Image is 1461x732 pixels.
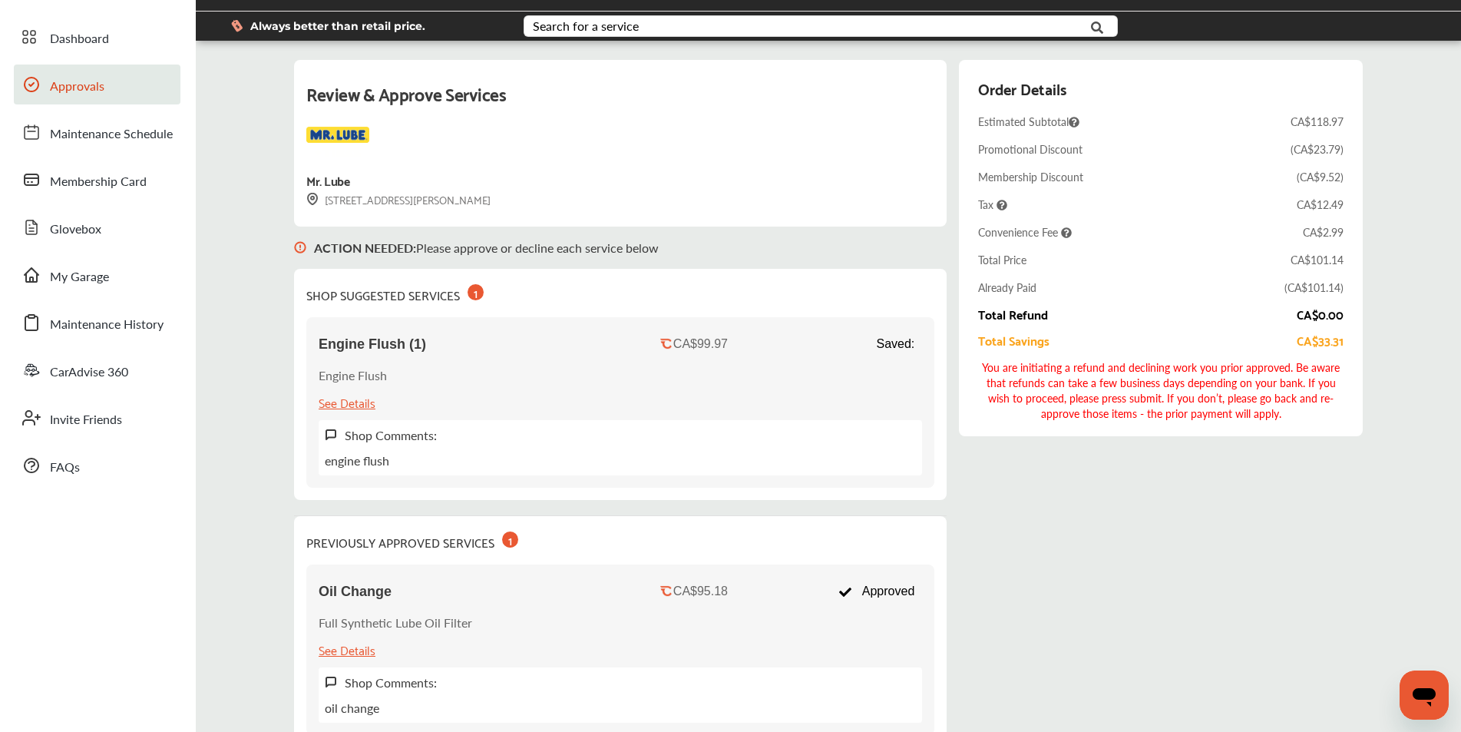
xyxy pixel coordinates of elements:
div: Review & Approve Services [306,78,934,127]
span: Maintenance Schedule [50,124,173,144]
div: Total Price [978,252,1026,267]
p: Engine Flush [319,366,387,384]
div: Saved: [868,330,922,359]
span: Glovebox [50,220,101,240]
a: Dashboard [14,17,180,57]
img: logo-mr-lube.png [306,127,369,157]
img: svg+xml;base64,PHN2ZyB3aWR0aD0iMTYiIGhlaWdodD0iMTciIHZpZXdCb3g9IjAgMCAxNiAxNyIgZmlsbD0ibm9uZSIgeG... [306,193,319,206]
div: ( CA$23.79 ) [1291,141,1344,157]
span: Approvals [50,77,104,97]
p: Please approve or decline each service below [314,239,659,257]
span: Always better than retail price. [250,21,425,31]
a: Maintenance Schedule [14,112,180,152]
p: Full Synthetic Lube Oil Filter [319,614,472,631]
span: FAQs [50,458,80,478]
p: engine flush [325,452,389,469]
label: Shop Comments: [345,426,437,444]
span: Convenience Fee [978,224,1072,240]
a: Glovebox [14,207,180,247]
div: CA$12.49 [1297,197,1344,212]
b: ACTION NEEDED : [314,239,416,257]
label: Shop Comments: [345,674,437,691]
img: svg+xml;base64,PHN2ZyB3aWR0aD0iMTYiIGhlaWdodD0iMTciIHZpZXdCb3g9IjAgMCAxNiAxNyIgZmlsbD0ibm9uZSIgeG... [325,429,337,442]
span: Engine Flush (1) [319,336,426,353]
div: See Details [319,392,375,412]
div: ( CA$9.52 ) [1297,169,1344,184]
div: Total Refund [978,307,1048,321]
div: [STREET_ADDRESS][PERSON_NAME] [306,190,491,208]
div: Search for a service [533,20,639,32]
a: Maintenance History [14,303,180,343]
a: Invite Friends [14,398,180,438]
div: You are initiating a refund and declining work you prior approved. Be aware that refunds can take... [978,359,1344,421]
div: CA$2.99 [1303,224,1344,240]
div: CA$118.97 [1291,114,1344,129]
div: Approved [831,577,922,606]
span: Invite Friends [50,410,122,430]
span: Membership Card [50,172,147,192]
div: ( CA$101.14 ) [1284,280,1344,295]
img: svg+xml;base64,PHN2ZyB3aWR0aD0iMTYiIGhlaWdodD0iMTciIHZpZXdCb3g9IjAgMCAxNiAxNyIgZmlsbD0ibm9uZSIgeG... [294,227,306,269]
div: See Details [319,639,375,660]
img: dollor_label_vector.a70140d1.svg [231,19,243,32]
span: My Garage [50,267,109,287]
a: My Garage [14,255,180,295]
div: 1 [468,284,484,300]
div: Order Details [978,75,1066,101]
div: CA$33.31 [1297,333,1344,347]
span: Tax [978,197,1007,212]
div: Already Paid [978,280,1036,295]
div: CA$99.97 [673,337,728,351]
div: CA$0.00 [1297,307,1344,321]
div: PREVIOUSLY APPROVED SERVICES [306,528,518,552]
img: svg+xml;base64,PHN2ZyB3aWR0aD0iMTYiIGhlaWdodD0iMTciIHZpZXdCb3g9IjAgMCAxNiAxNyIgZmlsbD0ibm9uZSIgeG... [325,676,337,689]
span: Estimated Subtotal [978,114,1079,129]
span: Dashboard [50,29,109,49]
div: Promotional Discount [978,141,1083,157]
div: Membership Discount [978,169,1083,184]
div: SHOP SUGGESTED SERVICES [306,281,484,305]
span: Maintenance History [50,315,164,335]
div: CA$95.18 [673,585,728,598]
div: CA$101.14 [1291,252,1344,267]
span: Oil Change [319,584,392,600]
div: 1 [502,532,518,548]
p: oil change [325,699,379,717]
div: Mr. Lube [306,170,349,190]
a: FAQs [14,445,180,485]
a: Membership Card [14,160,180,200]
div: Total Savings [978,333,1049,347]
a: Approvals [14,65,180,104]
a: CarAdvise 360 [14,350,180,390]
iframe: Button to launch messaging window [1400,671,1449,720]
span: CarAdvise 360 [50,363,128,383]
